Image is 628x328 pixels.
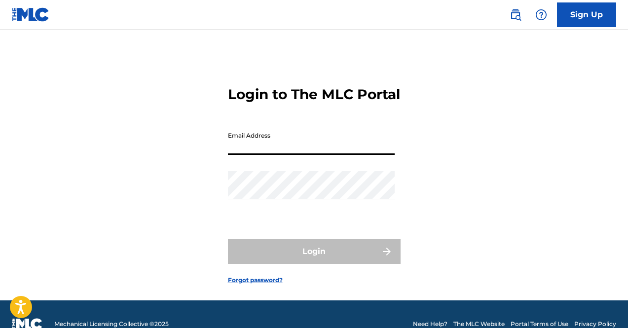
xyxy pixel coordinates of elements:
img: help [535,9,547,21]
a: Forgot password? [228,276,283,285]
h3: Login to The MLC Portal [228,86,400,103]
div: Help [531,5,551,25]
img: search [510,9,521,21]
a: Sign Up [557,2,616,27]
a: Public Search [506,5,525,25]
iframe: Chat Widget [579,281,628,328]
img: MLC Logo [12,7,50,22]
